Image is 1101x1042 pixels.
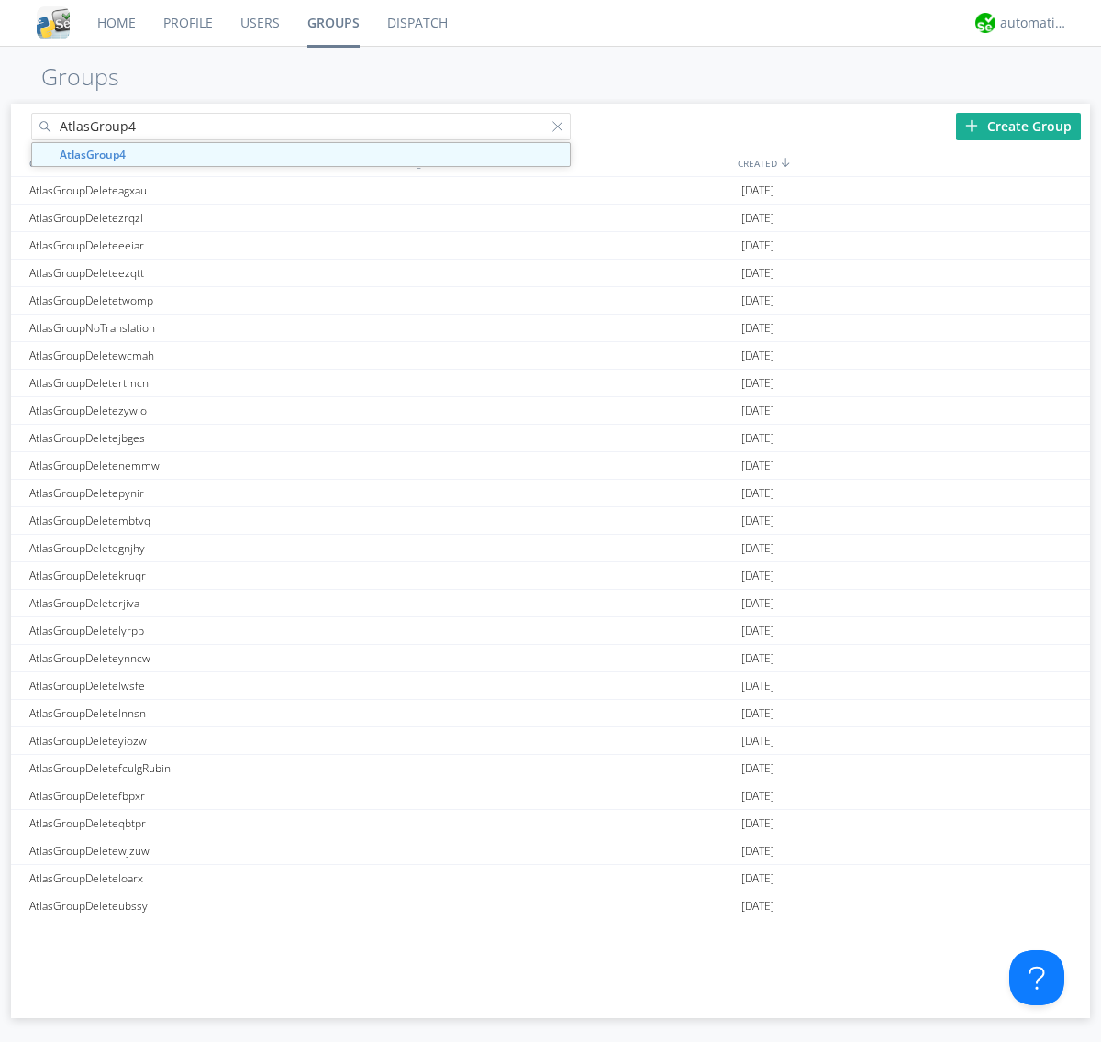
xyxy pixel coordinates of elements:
a: AtlasGroupDeleteezqtt[DATE] [11,260,1090,287]
span: [DATE] [741,260,774,287]
span: [DATE] [741,452,774,480]
span: [DATE] [741,865,774,892]
div: AtlasGroupDeletelyrpp [25,617,378,644]
div: AtlasGroupDeletelwsfe [25,672,378,699]
a: AtlasGroupDeleteubssy[DATE] [11,892,1090,920]
a: AtlasGroupDeletewjzuw[DATE] [11,837,1090,865]
div: AtlasGroupDeletembtvq [25,507,378,534]
div: AtlasGroupNoTranslation [25,315,378,341]
a: AtlasGroupDeletefculgRubin[DATE] [11,755,1090,782]
span: [DATE] [741,755,774,782]
span: [DATE] [741,177,774,205]
span: [DATE] [741,672,774,700]
div: AtlasGroupDeletefbpxr [25,782,378,809]
a: AtlasGroupNoTranslation[DATE] [11,315,1090,342]
div: automation+atlas [1000,14,1069,32]
div: AtlasGroupDeletekruqr [25,562,378,589]
span: [DATE] [741,782,774,810]
a: AtlasGroupDeletezrqzl[DATE] [11,205,1090,232]
a: AtlasGroupDeleteyiozw[DATE] [11,727,1090,755]
div: AtlasGroupDeletewjzuw [25,837,378,864]
div: Create Group [956,113,1081,140]
div: CREATED [733,150,1090,176]
div: AtlasGroupDeletewcmah [25,342,378,369]
img: plus.svg [965,119,978,132]
span: [DATE] [741,590,774,617]
div: AtlasGroupDeleteagxau [25,177,378,204]
input: Search groups [31,113,571,140]
div: AtlasGroupDeletezrqzl [25,205,378,231]
img: cddb5a64eb264b2086981ab96f4c1ba7 [37,6,70,39]
span: [DATE] [741,315,774,342]
span: [DATE] [741,232,774,260]
span: [DATE] [741,837,774,865]
div: AtlasGroupDeletertmcn [25,370,378,396]
span: [DATE] [741,535,774,562]
span: [DATE] [741,810,774,837]
a: AtlasGroupDeletembtvq[DATE] [11,507,1090,535]
a: AtlasGroupDeletelwsfe[DATE] [11,672,1090,700]
div: AtlasGroupDeletenemmw [25,452,378,479]
span: [DATE] [741,892,774,920]
a: AtlasGroupDeletezywio[DATE] [11,397,1090,425]
div: AtlasGroupDeleteqbtpr [25,810,378,837]
a: AtlasGroupDeleteloarx[DATE] [11,865,1090,892]
div: AtlasGroupDeletetwomp [25,287,378,314]
a: AtlasGroupDeleteeeiar[DATE] [11,232,1090,260]
div: AtlasGroupDeleteubssy [25,892,378,919]
div: AtlasGroupDeletefculgRubin [25,755,378,781]
a: AtlasGroupDeletepynir[DATE] [11,480,1090,507]
div: AtlasGroupDeletezywio [25,397,378,424]
div: AtlasGroupDeletepynir [25,480,378,506]
span: [DATE] [741,617,774,645]
a: AtlasGroupDeleteagxau[DATE] [11,177,1090,205]
iframe: Toggle Customer Support [1009,950,1064,1005]
a: AtlasGroupDeletefbpxr[DATE] [11,782,1090,810]
span: [DATE] [741,645,774,672]
span: [DATE] [741,205,774,232]
a: AtlasGroupDeletelnnsn[DATE] [11,700,1090,727]
div: AtlasGroupDeletegnjhy [25,535,378,561]
span: [DATE] [741,397,774,425]
span: [DATE] [741,700,774,727]
div: AtlasGroupDeleteezqtt [25,260,378,286]
a: AtlasGroupDeletegnjhy[DATE] [11,535,1090,562]
a: AtlasGroupDeletertmcn[DATE] [11,370,1090,397]
div: GROUPS [25,150,373,176]
a: AtlasGroupDeleteynncw[DATE] [11,645,1090,672]
span: [DATE] [741,342,774,370]
a: AtlasGroupDeletetwomp[DATE] [11,287,1090,315]
div: AtlasGroupDeleteeeiar [25,232,378,259]
span: [DATE] [741,727,774,755]
a: AtlasGroupDeletejbges[DATE] [11,425,1090,452]
a: AtlasGroupDeletewcmah[DATE] [11,342,1090,370]
span: [DATE] [741,287,774,315]
span: [DATE] [741,562,774,590]
div: AtlasGroupDeleteynncw [25,645,378,671]
a: AtlasGroupDeletenemmw[DATE] [11,452,1090,480]
span: [DATE] [741,480,774,507]
div: AtlasGroupDeleteloarx [25,865,378,892]
div: AtlasGroupDeleterjiva [25,590,378,616]
a: AtlasGroupDeletelyrpp[DATE] [11,617,1090,645]
div: AtlasGroupDeleteyiozw [25,727,378,754]
span: [DATE] [741,507,774,535]
a: AtlasGroupDeletekruqr[DATE] [11,562,1090,590]
strong: AtlasGroup4 [60,147,126,162]
a: AtlasGroupDeleteqbtpr[DATE] [11,810,1090,837]
a: AtlasGroupDeleterjiva[DATE] [11,590,1090,617]
span: [DATE] [741,370,774,397]
div: AtlasGroupDeletejbges [25,425,378,451]
div: AtlasGroupDeletelnnsn [25,700,378,726]
img: d2d01cd9b4174d08988066c6d424eccd [975,13,995,33]
span: [DATE] [741,425,774,452]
